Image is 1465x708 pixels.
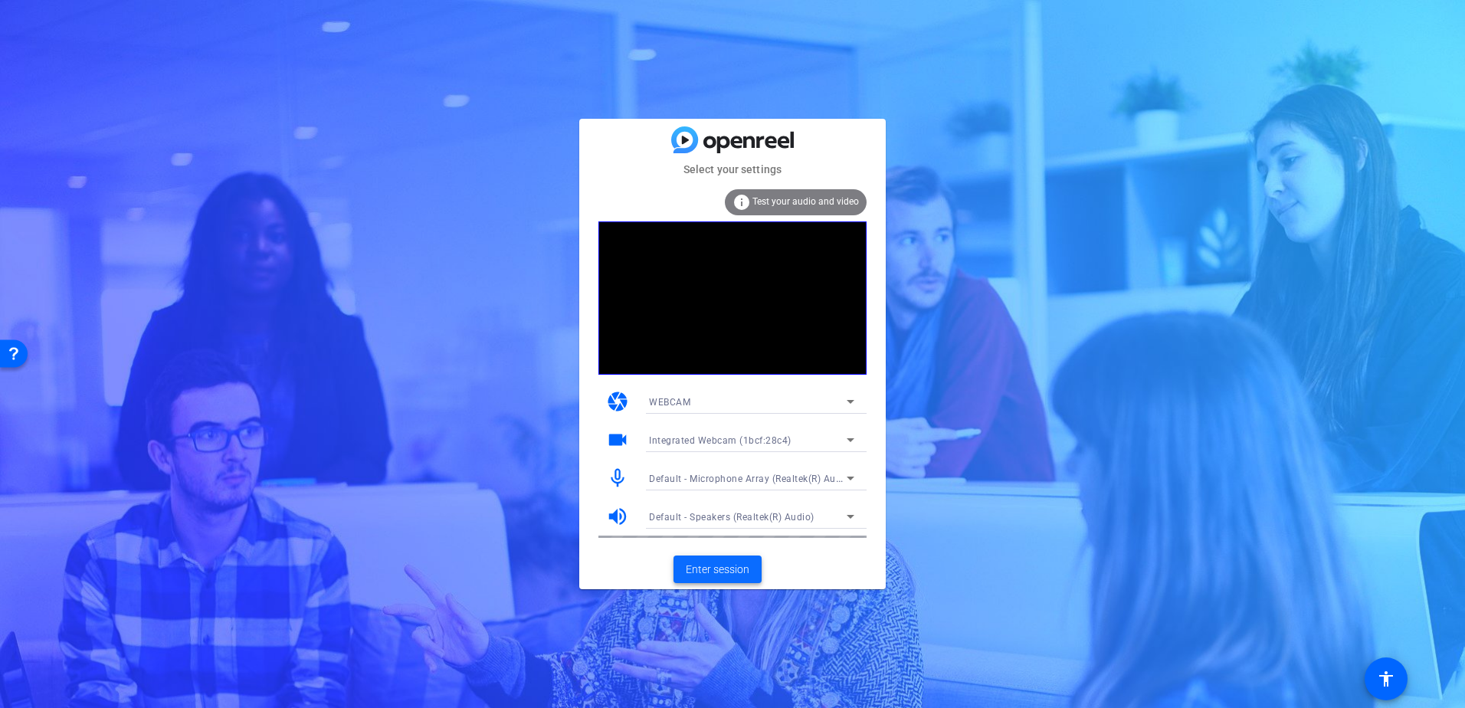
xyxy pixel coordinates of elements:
mat-card-subtitle: Select your settings [579,161,886,178]
span: Integrated Webcam (1bcf:28c4) [649,435,791,446]
mat-icon: accessibility [1377,670,1395,688]
span: Enter session [686,562,749,578]
mat-icon: camera [606,390,629,413]
mat-icon: volume_up [606,505,629,528]
img: blue-gradient.svg [671,126,794,153]
mat-icon: info [732,193,751,211]
span: WEBCAM [649,397,690,408]
mat-icon: mic_none [606,467,629,490]
mat-icon: videocam [606,428,629,451]
span: Default - Microphone Array (Realtek(R) Audio) [649,472,854,484]
button: Enter session [674,556,762,583]
span: Default - Speakers (Realtek(R) Audio) [649,512,814,523]
span: Test your audio and video [752,196,859,207]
